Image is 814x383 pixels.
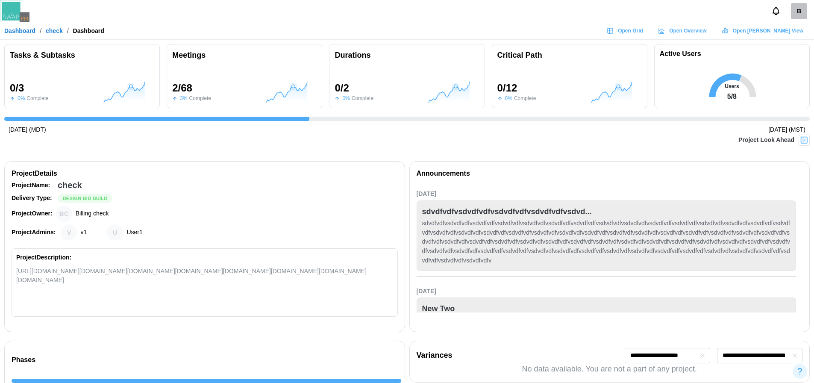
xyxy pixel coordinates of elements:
[618,25,643,37] span: Open Grid
[12,210,53,217] strong: Project Owner:
[505,94,512,103] div: 0 %
[497,82,536,94] div: 0 / 12
[215,81,359,103] img: Trend graph
[422,303,455,315] div: New Two
[791,3,807,19] a: billingcheck2
[539,81,684,103] img: Trend graph
[172,50,317,62] div: Meetings
[52,81,197,103] img: Trend graph
[800,136,808,144] img: Project Look Ahead Button
[9,125,46,135] div: [DATE] (MDT)
[769,4,783,18] button: Notifications
[717,24,810,37] a: Open [PERSON_NAME] View
[26,94,48,103] div: Complete
[12,168,398,179] div: Project Details
[417,350,453,362] div: Variances
[12,194,54,203] div: Delivery Type:
[172,82,211,94] div: 2 / 68
[738,136,794,145] div: Project Look Ahead
[12,355,401,365] div: Phases
[514,94,536,103] div: Complete
[10,50,154,62] div: Tasks & Subtasks
[107,224,123,241] div: User1
[602,24,649,37] a: Open Grid
[63,194,108,202] span: Design Bid Build
[67,28,69,34] div: /
[73,28,104,34] div: Dashboard
[16,253,71,262] div: Project Description:
[768,125,805,135] div: [DATE] (MST)
[352,94,373,103] div: Complete
[46,28,63,34] a: check
[126,228,142,237] div: User1
[56,206,72,222] div: Billing check
[417,287,796,296] div: [DATE]
[660,50,701,59] h1: Active Users
[76,209,109,218] div: Billing check
[12,229,56,236] strong: Project Admins:
[377,81,521,103] img: Trend graph
[4,28,35,34] a: Dashboard
[10,82,49,94] div: 0 / 3
[335,82,373,94] div: 0 / 2
[522,363,697,375] div: No data available. You are not a part of any project.
[791,3,807,19] div: B
[12,181,54,190] div: Project Name:
[733,25,803,37] span: Open [PERSON_NAME] View
[189,94,211,103] div: Complete
[40,28,41,34] div: /
[669,25,706,37] span: Open Overview
[417,189,796,199] div: [DATE]
[497,50,642,62] div: Critical Path
[422,219,791,265] div: sdvdfvdfvsdvdfvdfvsdvdfvdfvsdvdfvdfvsdvdfvdfvsdvdfvdfvsdvdfvdfvsdvdfvdfvsdvdfvdfvsdvdfvdfvsdvdfvd...
[417,168,470,179] div: Announcements
[58,179,82,192] div: check
[654,24,713,37] a: Open Overview
[18,94,25,103] div: 0 %
[80,228,87,237] div: v1
[342,94,350,103] div: 0 %
[180,94,187,103] div: 3 %
[61,224,77,241] div: v1
[422,206,592,218] div: sdvdfvdfvsdvdfvdfvsdvdfvdfvsdvdfvdfvsdvd...
[16,267,393,285] div: [URL][DOMAIN_NAME][DOMAIN_NAME][DOMAIN_NAME][DOMAIN_NAME][DOMAIN_NAME][DOMAIN_NAME][DOMAIN_NAME][...
[335,50,479,62] div: Durations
